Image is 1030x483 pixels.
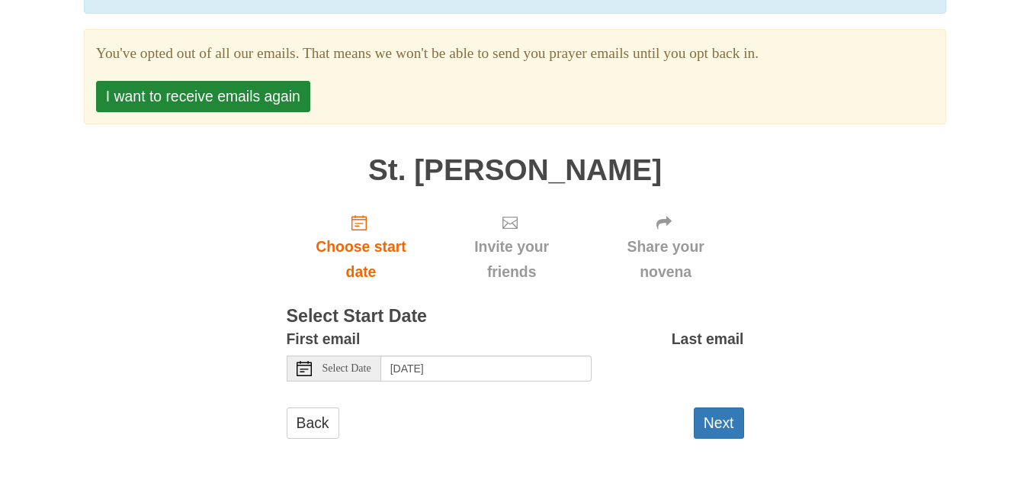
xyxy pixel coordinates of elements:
span: Invite your friends [451,234,572,285]
a: Choose start date [287,201,436,292]
a: Back [287,407,339,439]
label: First email [287,327,361,352]
span: Select Date [322,363,371,374]
section: You've opted out of all our emails. That means we won't be able to send you prayer emails until y... [96,41,934,66]
h3: Select Start Date [287,307,744,327]
div: Click "Next" to confirm your start date first. [588,201,744,292]
button: I want to receive emails again [96,81,310,112]
button: Next [694,407,744,439]
span: Choose start date [302,234,421,285]
h1: St. [PERSON_NAME] [287,154,744,187]
span: Share your novena [603,234,729,285]
div: Click "Next" to confirm your start date first. [435,201,587,292]
label: Last email [672,327,744,352]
